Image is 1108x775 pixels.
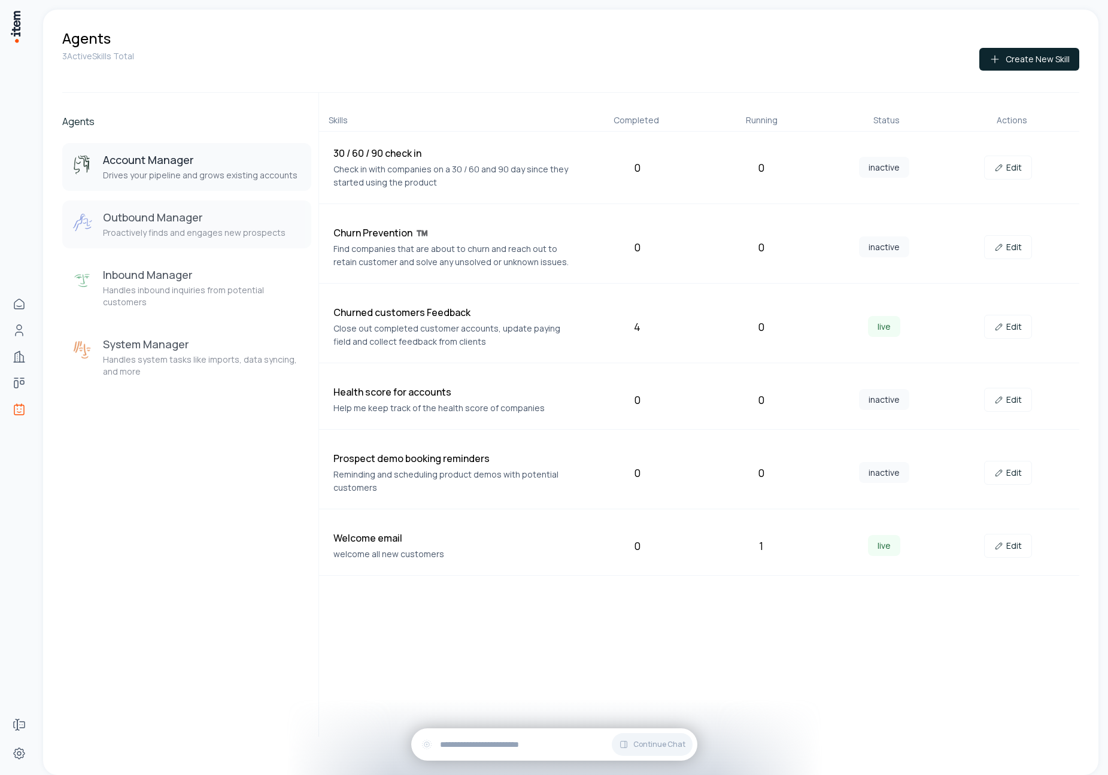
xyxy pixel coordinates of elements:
[411,728,697,761] div: Continue Chat
[62,50,134,62] p: 3 Active Skills Total
[103,354,302,378] p: Handles system tasks like imports, data syncing, and more
[329,114,569,126] div: Skills
[581,537,694,554] div: 0
[333,402,571,415] p: Help me keep track of the health score of companies
[103,169,298,181] p: Drives your pipeline and grows existing accounts
[333,226,571,240] h4: Churn Prevention ™️
[72,155,93,177] img: Account Manager
[612,733,693,756] button: Continue Chat
[581,464,694,481] div: 0
[333,468,571,494] p: Reminding and scheduling product demos with potential customers
[704,464,818,481] div: 0
[333,305,571,320] h4: Churned customers Feedback
[7,397,31,421] a: Agents
[103,337,302,351] h3: System Manager
[868,535,900,556] span: live
[7,318,31,342] a: Contacts
[103,210,286,224] h3: Outbound Manager
[333,451,571,466] h4: Prospect demo booking reminders
[704,537,818,554] div: 1
[103,284,302,308] p: Handles inbound inquiries from potential customers
[62,327,311,387] button: System ManagerSystem ManagerHandles system tasks like imports, data syncing, and more
[868,316,900,337] span: live
[62,29,111,48] h1: Agents
[333,322,571,348] p: Close out completed customer accounts, update paying field and collect feedback from clients
[581,239,694,256] div: 0
[859,389,909,410] span: inactive
[62,200,311,248] button: Outbound ManagerOutbound ManagerProactively finds and engages new prospects
[704,114,819,126] div: Running
[954,114,1070,126] div: Actions
[103,268,302,282] h3: Inbound Manager
[984,235,1032,259] a: Edit
[984,388,1032,412] a: Edit
[333,548,571,561] p: welcome all new customers
[579,114,694,126] div: Completed
[62,114,311,129] h2: Agents
[10,10,22,44] img: Item Brain Logo
[7,371,31,395] a: deals
[829,114,945,126] div: Status
[704,391,818,408] div: 0
[984,315,1032,339] a: Edit
[103,227,286,239] p: Proactively finds and engages new prospects
[979,48,1079,71] button: Create New Skill
[333,531,571,545] h4: Welcome email
[103,153,298,167] h3: Account Manager
[62,258,311,318] button: Inbound ManagerInbound ManagerHandles inbound inquiries from potential customers
[333,163,571,189] p: Check in with companies on a 30 / 60 and 90 day since they started using the product
[333,146,571,160] h4: 30 / 60 / 90 check in
[704,239,818,256] div: 0
[859,157,909,178] span: inactive
[633,740,685,749] span: Continue Chat
[581,318,694,335] div: 4
[72,339,93,361] img: System Manager
[7,713,31,737] a: Forms
[72,270,93,291] img: Inbound Manager
[581,391,694,408] div: 0
[704,318,818,335] div: 0
[333,242,571,269] p: Find companies that are about to churn and reach out to retain customer and solve any unsolved or...
[984,534,1032,558] a: Edit
[859,462,909,483] span: inactive
[984,156,1032,180] a: Edit
[7,292,31,316] a: Home
[704,159,818,176] div: 0
[62,143,311,191] button: Account ManagerAccount ManagerDrives your pipeline and grows existing accounts
[581,159,694,176] div: 0
[984,461,1032,485] a: Edit
[859,236,909,257] span: inactive
[7,741,31,765] a: Settings
[72,212,93,234] img: Outbound Manager
[7,345,31,369] a: Companies
[333,385,571,399] h4: Health score for accounts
